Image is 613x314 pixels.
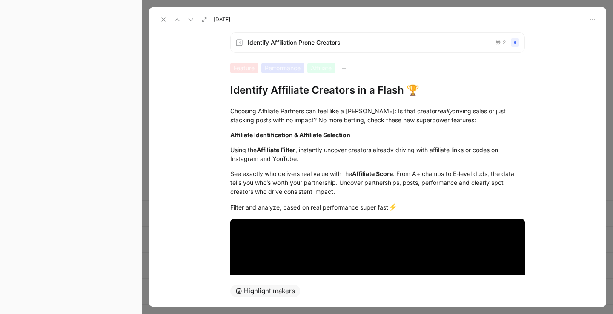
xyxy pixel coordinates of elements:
[230,107,525,124] div: Choosing Affiliate Partners can feel like a [PERSON_NAME]: Is that creator driving sales or just ...
[230,169,525,196] div: See exactly who delivers real value with the : From A+ champs to E-level duds, the data tells you...
[230,145,525,163] div: Using the , instantly uncover creators already driving with affiliate links or codes on Instagram...
[493,38,507,47] button: 2
[257,146,295,153] strong: Affiliate Filter
[261,63,304,73] div: Performance
[352,170,393,177] strong: Affiliate Score
[307,63,335,73] div: Affiliate
[230,131,350,138] strong: Affiliate Identification & Affiliate Selection
[230,63,525,73] div: FeaturePerformanceAffiliate
[248,37,488,48] span: Identify Affiliation Prone Creators
[388,203,397,211] span: ⚡
[214,16,230,23] span: [DATE]
[230,84,525,97] h1: Identify Affiliate Creators in a Flash 🏆
[503,40,506,45] span: 2
[230,285,300,297] button: Highlight makers
[437,107,452,115] em: really
[230,63,258,73] div: Feature
[230,202,525,213] div: Filter and analyze, based on real performance super fast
